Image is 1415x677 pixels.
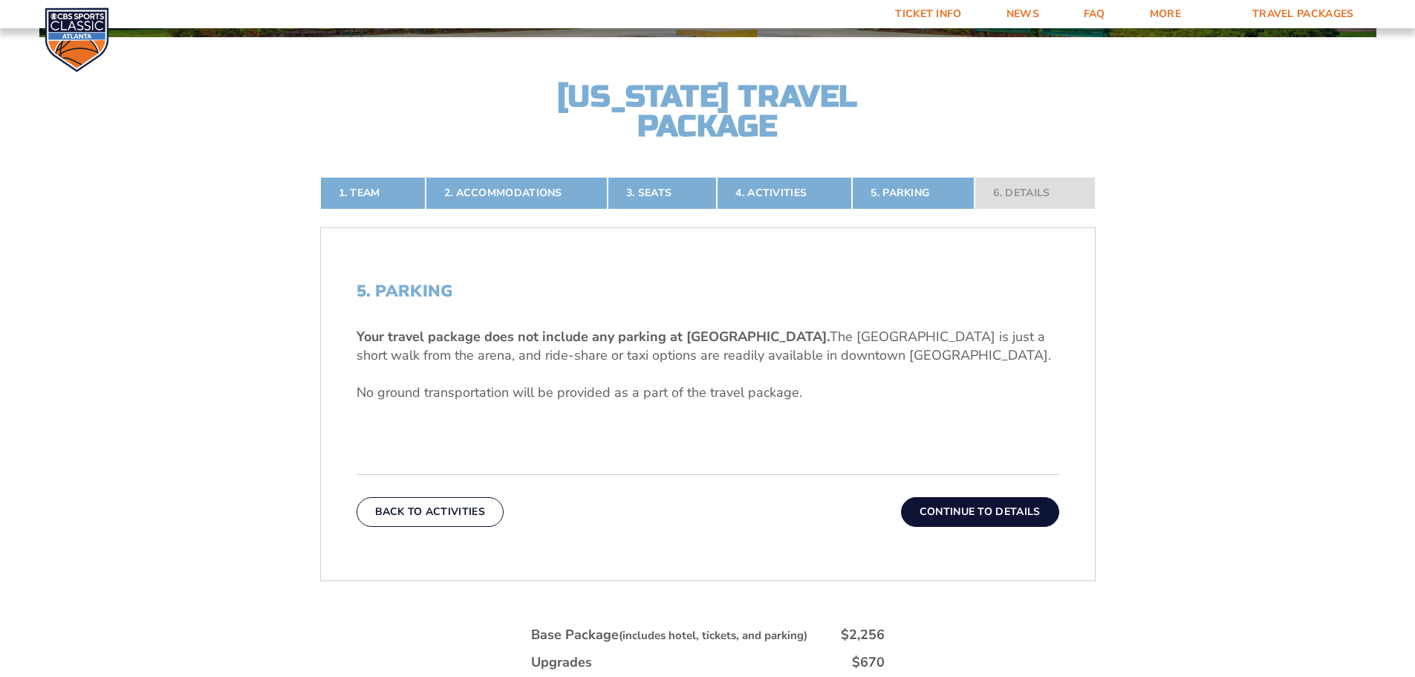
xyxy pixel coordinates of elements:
b: Your travel package does not include any parking at [GEOGRAPHIC_DATA]. [357,328,830,346]
a: 2. Accommodations [426,177,608,210]
div: Base Package [531,626,807,644]
h2: [US_STATE] Travel Package [544,82,871,141]
div: $670 [852,653,885,672]
a: 1. Team [320,177,426,210]
a: 4. Activities [717,177,852,210]
h2: 5. Parking [357,282,1059,301]
p: No ground transportation will be provided as a part of the travel package. [357,383,1059,402]
small: (includes hotel, tickets, and parking) [619,628,807,643]
div: $2,256 [841,626,885,644]
p: The [GEOGRAPHIC_DATA] is just a short walk from the arena, and ride-share or taxi options are rea... [357,328,1059,365]
div: Upgrades [531,653,592,672]
button: Continue To Details [901,497,1059,527]
a: 3. Seats [608,177,717,210]
img: CBS Sports Classic [45,7,109,72]
button: Back To Activities [357,497,504,527]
